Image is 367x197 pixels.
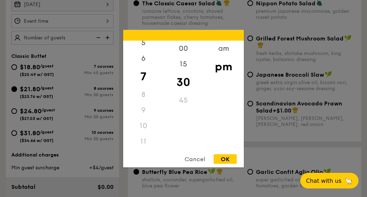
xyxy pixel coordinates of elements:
div: 30 [163,72,203,92]
div: 45 [163,92,203,108]
div: am [203,40,243,56]
span: 🦙 [344,177,353,185]
button: Chat with us🦙 [300,173,358,188]
div: pm [203,56,243,77]
div: 10 [123,118,163,133]
div: 7 [123,66,163,87]
span: Chat with us [306,177,341,184]
div: OK [214,154,237,164]
div: 00 [163,40,203,56]
div: 8 [123,87,163,102]
div: 15 [163,56,203,72]
div: 11 [123,133,163,149]
div: 5 [123,35,163,50]
div: 6 [123,50,163,66]
div: 9 [123,102,163,118]
div: Cancel [177,154,212,164]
